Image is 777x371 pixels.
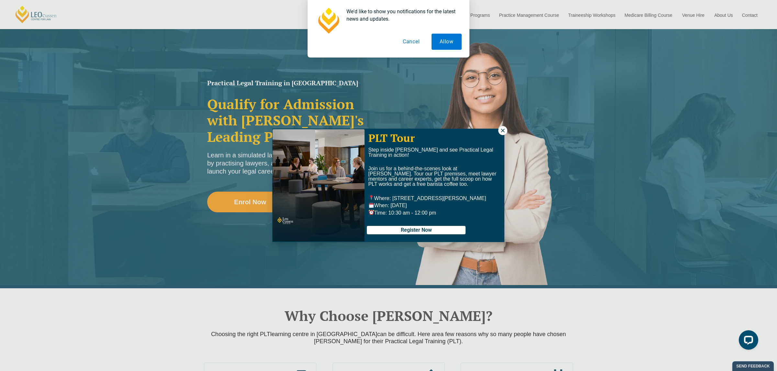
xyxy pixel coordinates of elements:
[368,196,486,201] span: Where: [STREET_ADDRESS][PERSON_NAME]
[369,210,374,215] img: ⏰
[369,203,374,208] img: 🗓️
[432,34,462,50] button: Allow
[367,226,466,234] button: Register Now
[368,131,415,145] span: PLT Tour
[341,8,462,23] div: We'd like to show you notifications for the latest news and updates.
[368,166,496,187] span: Join us for a behind-the-scenes look at [PERSON_NAME]. Tour our PLT premises, meet lawyer mentors...
[395,34,428,50] button: Cancel
[368,147,493,158] span: Step inside [PERSON_NAME] and see Practical Legal Training in action!
[315,8,341,34] img: notification icon
[368,210,436,216] span: Time: 10:30 am - 12:00 pm
[369,195,374,200] img: 📍
[273,129,365,241] img: students at tables talking to each other
[498,126,507,135] button: Close
[368,203,407,208] span: When: [DATE]
[734,328,761,355] iframe: LiveChat chat widget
